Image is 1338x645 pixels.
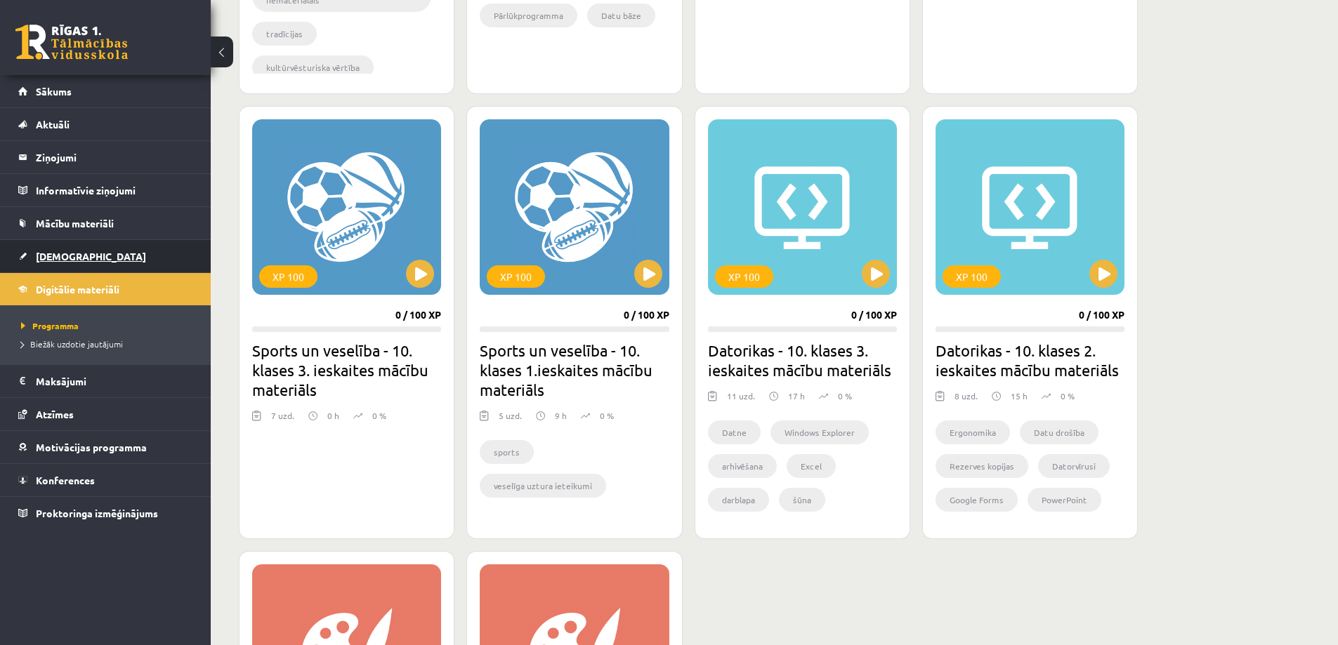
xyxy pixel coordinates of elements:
[480,474,606,498] li: veselīga uztura ieteikumi
[838,390,852,402] p: 0 %
[555,409,567,422] p: 9 h
[18,431,193,463] a: Motivācijas programma
[21,338,197,350] a: Biežāk uzdotie jautājumi
[372,409,386,422] p: 0 %
[18,108,193,140] a: Aktuāli
[1028,488,1101,512] li: PowerPoint
[1038,454,1110,478] li: Datorvīrusi
[480,340,669,399] h2: Sports un veselība - 10. klases 1.ieskaites mācību materiāls
[936,454,1028,478] li: Rezerves kopijas
[18,464,193,496] a: Konferences
[600,409,614,422] p: 0 %
[18,273,193,305] a: Digitālie materiāli
[252,55,374,79] li: kultūrvēsturiska vērtība
[18,75,193,107] a: Sākums
[18,497,193,529] a: Proktoringa izmēģinājums
[708,340,897,380] h2: Datorikas - 10. klases 3. ieskaites mācību materiāls
[955,390,978,411] div: 8 uzd.
[1011,390,1028,402] p: 15 h
[36,408,74,420] span: Atzīmes
[259,265,317,288] div: XP 100
[36,365,193,397] legend: Maksājumi
[36,217,114,230] span: Mācību materiāli
[15,25,128,60] a: Rīgas 1. Tālmācības vidusskola
[1020,420,1098,444] li: Datu drošība
[252,22,317,46] li: tradīcijas
[587,4,655,27] li: Datu bāze
[271,409,294,430] div: 7 uzd.
[36,507,158,519] span: Proktoringa izmēģinājums
[487,265,545,288] div: XP 100
[18,398,193,430] a: Atzīmes
[36,141,193,173] legend: Ziņojumi
[779,488,825,512] li: šūna
[21,338,123,350] span: Biežāk uzdotie jautājumi
[708,454,777,478] li: arhivēšana
[18,365,193,397] a: Maksājumi
[936,340,1124,380] h2: Datorikas - 10. klases 2. ieskaites mācību materiāls
[18,240,193,272] a: [DEMOGRAPHIC_DATA]
[770,420,869,444] li: Windows Explorer
[936,420,1010,444] li: Ergonomika
[727,390,755,411] div: 11 uzd.
[36,441,147,453] span: Motivācijas programma
[708,420,761,444] li: Datne
[480,4,577,27] li: Pārlūkprogramma
[36,250,146,262] span: [DEMOGRAPHIC_DATA]
[943,265,1001,288] div: XP 100
[715,265,773,288] div: XP 100
[787,454,836,478] li: Excel
[18,141,193,173] a: Ziņojumi
[21,319,197,332] a: Programma
[327,409,339,422] p: 0 h
[936,488,1018,512] li: Google Forms
[36,85,72,98] span: Sākums
[252,340,441,399] h2: Sports un veselība - 10. klases 3. ieskaites mācību materiāls
[36,474,95,486] span: Konferences
[708,488,769,512] li: darblapa
[18,174,193,206] a: Informatīvie ziņojumi
[788,390,805,402] p: 17 h
[499,409,522,430] div: 5 uzd.
[18,207,193,239] a: Mācību materiāli
[1061,390,1075,402] p: 0 %
[36,118,70,131] span: Aktuāli
[36,174,193,206] legend: Informatīvie ziņojumi
[21,320,79,331] span: Programma
[36,283,119,295] span: Digitālie materiāli
[480,440,534,464] li: sports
